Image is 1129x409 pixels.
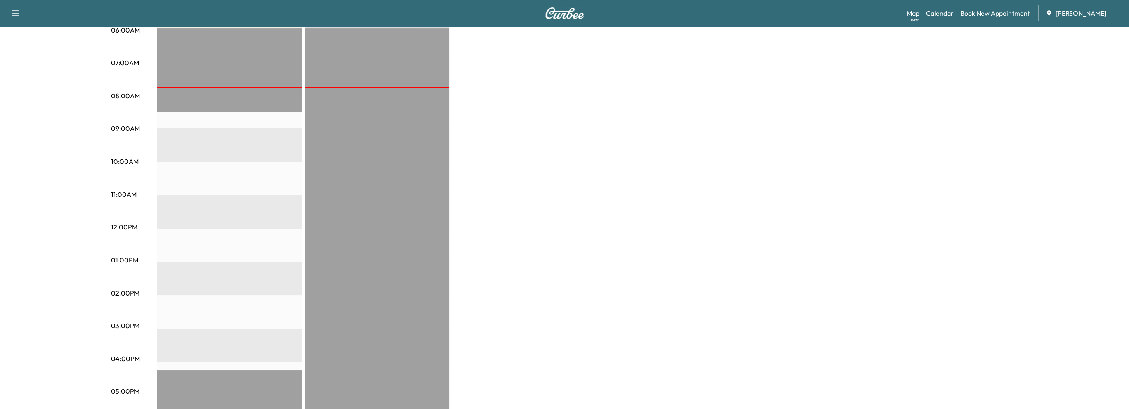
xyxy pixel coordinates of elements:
[111,222,137,232] p: 12:00PM
[111,386,139,396] p: 05:00PM
[111,91,140,101] p: 08:00AM
[111,25,140,35] p: 06:00AM
[111,255,138,265] p: 01:00PM
[111,288,139,298] p: 02:00PM
[111,156,139,166] p: 10:00AM
[907,8,919,18] a: MapBeta
[911,17,919,23] div: Beta
[111,58,139,68] p: 07:00AM
[111,189,137,199] p: 11:00AM
[111,123,140,133] p: 09:00AM
[960,8,1030,18] a: Book New Appointment
[1056,8,1106,18] span: [PERSON_NAME]
[926,8,954,18] a: Calendar
[111,321,139,331] p: 03:00PM
[111,354,140,364] p: 04:00PM
[545,7,585,19] img: Curbee Logo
